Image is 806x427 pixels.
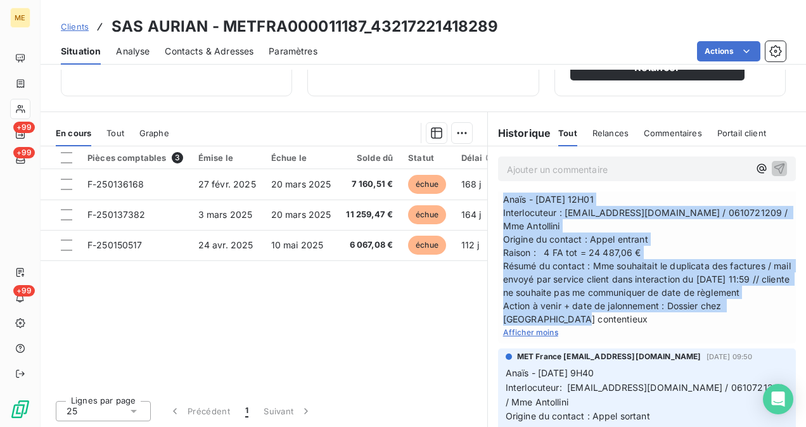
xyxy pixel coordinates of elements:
[271,239,324,250] span: 10 mai 2025
[238,398,256,424] button: 1
[271,153,331,163] div: Échue le
[10,399,30,419] img: Logo LeanPay
[67,405,77,417] span: 25
[346,153,393,163] div: Solde dû
[87,179,144,189] span: F-250136168
[87,209,146,220] span: F-250137382
[503,193,791,326] span: Anaïs - [DATE] 12H01 Interlocuteur : [EMAIL_ADDRESS][DOMAIN_NAME] / 0610721209 / Mme Antollini Or...
[10,124,30,144] a: +99
[245,405,248,417] span: 1
[139,128,169,138] span: Graphe
[271,179,331,189] span: 20 mars 2025
[346,178,393,191] span: 7 160,51 €
[763,384,793,414] div: Open Intercom Messenger
[461,239,480,250] span: 112 j
[106,128,124,138] span: Tout
[461,153,496,163] div: Délai
[112,15,498,38] h3: SAS AURIAN - METFRA000011187_43217221418289
[198,209,253,220] span: 3 mars 2025
[61,20,89,33] a: Clients
[517,351,701,362] span: MET France [EMAIL_ADDRESS][DOMAIN_NAME]
[161,398,238,424] button: Précédent
[488,125,551,141] h6: Historique
[61,45,101,58] span: Situation
[408,236,446,255] span: échue
[13,122,35,133] span: +99
[558,128,577,138] span: Tout
[707,353,753,360] span: [DATE] 09:50
[408,153,446,163] div: Statut
[697,41,760,61] button: Actions
[116,45,150,58] span: Analyse
[592,128,629,138] span: Relances
[408,205,446,224] span: échue
[346,239,393,252] span: 6 067,08 €
[503,328,558,337] span: Afficher moins
[198,239,253,250] span: 24 avr. 2025
[717,128,766,138] span: Portail client
[56,128,91,138] span: En cours
[461,209,482,220] span: 164 j
[87,152,183,163] div: Pièces comptables
[172,152,183,163] span: 3
[87,239,143,250] span: F-250150517
[13,147,35,158] span: +99
[165,45,253,58] span: Contacts & Adresses
[61,22,89,32] span: Clients
[644,128,702,138] span: Commentaires
[408,175,446,194] span: échue
[461,179,482,189] span: 168 j
[198,153,256,163] div: Émise le
[271,209,331,220] span: 20 mars 2025
[10,150,30,170] a: +99
[13,285,35,296] span: +99
[269,45,317,58] span: Paramètres
[198,179,256,189] span: 27 févr. 2025
[10,8,30,28] div: ME
[346,208,393,221] span: 11 259,47 €
[256,398,320,424] button: Suivant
